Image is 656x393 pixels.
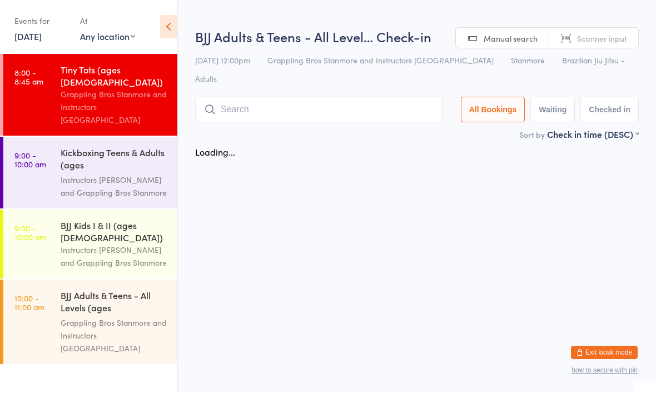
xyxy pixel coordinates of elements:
a: [DATE] [14,31,42,43]
a: 9:00 -10:00 amBJJ Kids I & II (ages [DEMOGRAPHIC_DATA])Instructors [PERSON_NAME] and Grappling Br... [3,210,177,279]
a: 10:00 -11:00 amBJJ Adults & Teens - All Levels (ages [DEMOGRAPHIC_DATA]+)Grappling Bros Stanmore ... [3,280,177,365]
div: BJJ Kids I & II (ages [DEMOGRAPHIC_DATA]) [61,220,168,244]
button: how to secure with pin [571,367,638,375]
div: Any location [80,31,135,43]
h2: BJJ Adults & Teens - All Level… Check-in [195,28,639,46]
span: Manual search [484,33,538,44]
label: Sort by [519,130,545,141]
div: Grappling Bros Stanmore and Instructors [GEOGRAPHIC_DATA] [61,88,168,127]
div: At [80,12,135,31]
time: 9:00 - 10:00 am [14,224,46,242]
button: All Bookings [461,97,525,123]
time: 8:00 - 8:45 am [14,68,43,86]
div: Loading... [195,146,235,158]
div: BJJ Adults & Teens - All Levels (ages [DEMOGRAPHIC_DATA]+) [61,290,168,317]
button: Waiting [530,97,575,123]
div: Kickboxing Teens & Adults (ages [DEMOGRAPHIC_DATA]+) [61,147,168,174]
div: Check in time (DESC) [547,128,639,141]
button: Checked in [580,97,639,123]
button: Exit kiosk mode [571,346,638,360]
span: Grappling Bros Stanmore and Instructors [GEOGRAPHIC_DATA] [267,55,494,66]
span: Stanmore [511,55,545,66]
time: 9:00 - 10:00 am [14,151,46,169]
div: Instructors [PERSON_NAME] and Grappling Bros Stanmore [61,174,168,200]
span: Scanner input [577,33,627,44]
a: 8:00 -8:45 amTiny Tots (ages [DEMOGRAPHIC_DATA])Grappling Bros Stanmore and Instructors [GEOGRAPH... [3,54,177,136]
div: Instructors [PERSON_NAME] and Grappling Bros Stanmore [61,244,168,270]
a: 9:00 -10:00 amKickboxing Teens & Adults (ages [DEMOGRAPHIC_DATA]+)Instructors [PERSON_NAME] and G... [3,137,177,209]
time: 10:00 - 11:00 am [14,294,44,312]
div: Events for [14,12,69,31]
input: Search [195,97,443,123]
span: [DATE] 12:00pm [195,55,250,66]
div: Tiny Tots (ages [DEMOGRAPHIC_DATA]) [61,64,168,88]
div: Grappling Bros Stanmore and Instructors [GEOGRAPHIC_DATA] [61,317,168,355]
